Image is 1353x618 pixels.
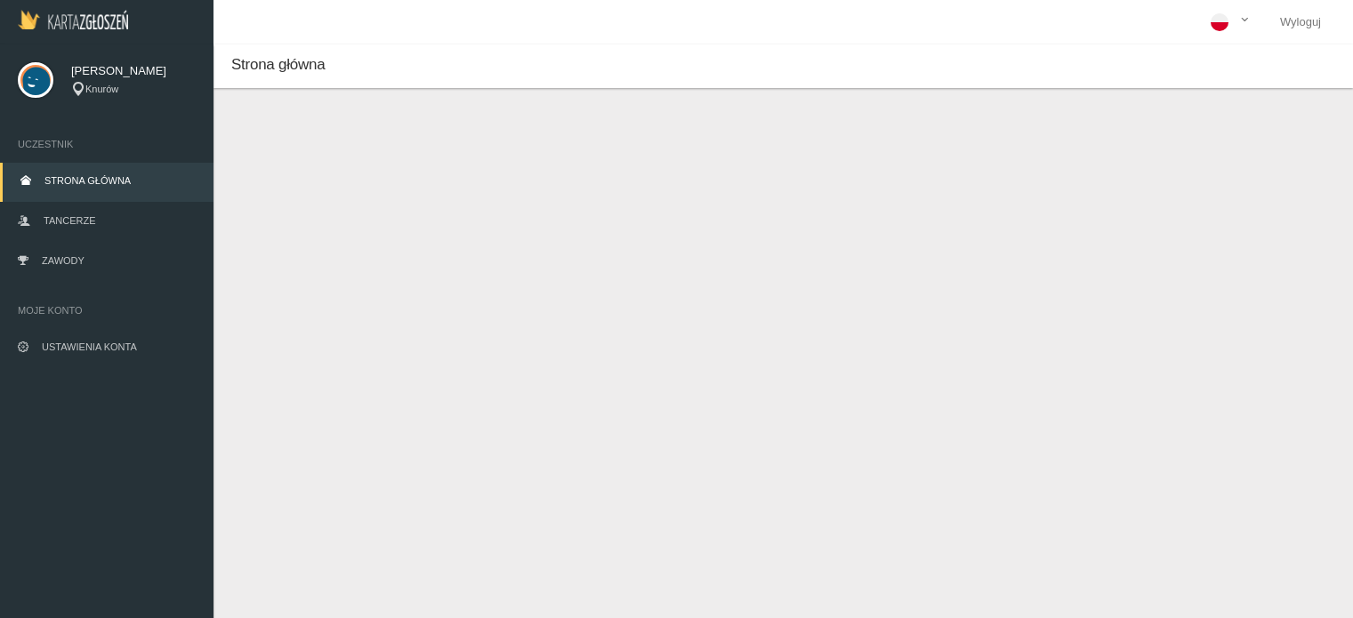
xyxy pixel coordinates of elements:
span: [PERSON_NAME] [71,62,196,80]
span: Uczestnik [18,135,196,153]
img: Logo [18,10,128,29]
div: Knurów [71,82,196,97]
span: Strona główna [231,56,325,73]
img: svg [18,62,53,98]
span: Ustawienia konta [42,341,137,352]
span: Moje konto [18,301,196,319]
span: Zawody [42,255,85,266]
span: Strona główna [44,175,131,186]
span: Tancerze [44,215,95,226]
